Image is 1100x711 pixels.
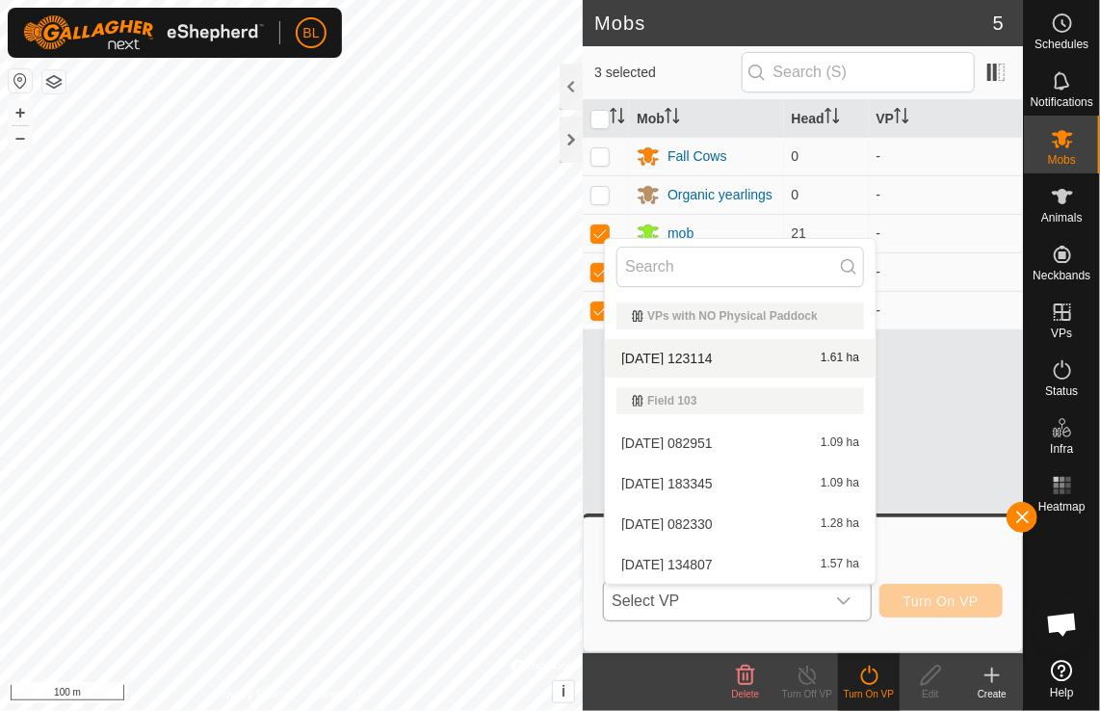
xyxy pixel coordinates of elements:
th: VP [869,100,1023,138]
div: Organic yearlings [668,185,773,205]
td: - [869,137,1023,175]
span: BL [302,23,319,43]
span: Notifications [1031,96,1093,108]
span: 1.28 ha [821,517,859,531]
button: Turn On VP [879,584,1003,618]
span: Mobs [1048,154,1076,166]
a: Contact Us [310,686,367,703]
ul: Option List [605,295,876,584]
p-sorticon: Activate to sort [825,111,840,126]
span: Status [1045,385,1078,397]
span: [DATE] 183345 [621,477,713,490]
button: i [553,681,574,702]
span: Neckbands [1033,270,1090,281]
button: + [9,101,32,124]
span: 1.09 ha [821,436,859,450]
h2: Mobs [594,12,993,35]
div: mob [668,224,694,244]
span: 0 [792,148,799,164]
div: Create [961,687,1023,701]
span: 3 selected [594,63,741,83]
button: – [9,126,32,149]
span: 1.61 ha [821,352,859,365]
span: 1.09 ha [821,477,859,490]
span: 21 [792,225,807,241]
button: Reset Map [9,69,32,92]
a: Privacy Policy [216,686,288,703]
li: 2025-10-05 134807 [605,545,876,584]
span: Heatmap [1038,501,1086,513]
div: Fall Cows [668,146,726,167]
td: - [869,291,1023,329]
div: dropdown trigger [825,582,863,620]
span: Help [1050,687,1074,698]
input: Search [616,247,864,287]
li: 2025-10-03 082330 [605,505,876,543]
span: VPs [1051,328,1072,339]
li: 2025-09-30 183345 [605,464,876,503]
div: Field 103 [632,395,849,407]
div: Turn Off VP [776,687,838,701]
td: - [869,175,1023,214]
th: Mob [629,100,783,138]
span: [DATE] 082951 [621,436,713,450]
span: 5 [993,9,1004,38]
span: [DATE] 134807 [621,558,713,571]
span: Animals [1041,212,1083,224]
div: Edit [900,687,961,701]
th: Head [784,100,869,138]
a: Help [1024,652,1100,706]
span: Infra [1050,443,1073,455]
td: - [869,252,1023,291]
div: Open chat [1034,595,1091,653]
div: VPs with NO Physical Paddock [632,310,849,322]
input: Search (S) [742,52,975,92]
span: Delete [732,689,760,699]
span: Turn On VP [904,593,979,609]
span: 0 [792,187,799,202]
span: 1.57 ha [821,558,859,571]
li: 2025-10-09 123114 [605,339,876,378]
p-sorticon: Activate to sort [894,111,909,126]
td: - [869,214,1023,252]
img: Gallagher Logo [23,15,264,50]
div: Turn On VP [838,687,900,701]
span: Schedules [1035,39,1088,50]
span: i [562,683,565,699]
p-sorticon: Activate to sort [610,111,625,126]
span: [DATE] 123114 [621,352,713,365]
p-sorticon: Activate to sort [665,111,680,126]
button: Map Layers [42,70,65,93]
span: Select VP [604,582,824,620]
li: 2025-09-29 082951 [605,424,876,462]
span: [DATE] 082330 [621,517,713,531]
